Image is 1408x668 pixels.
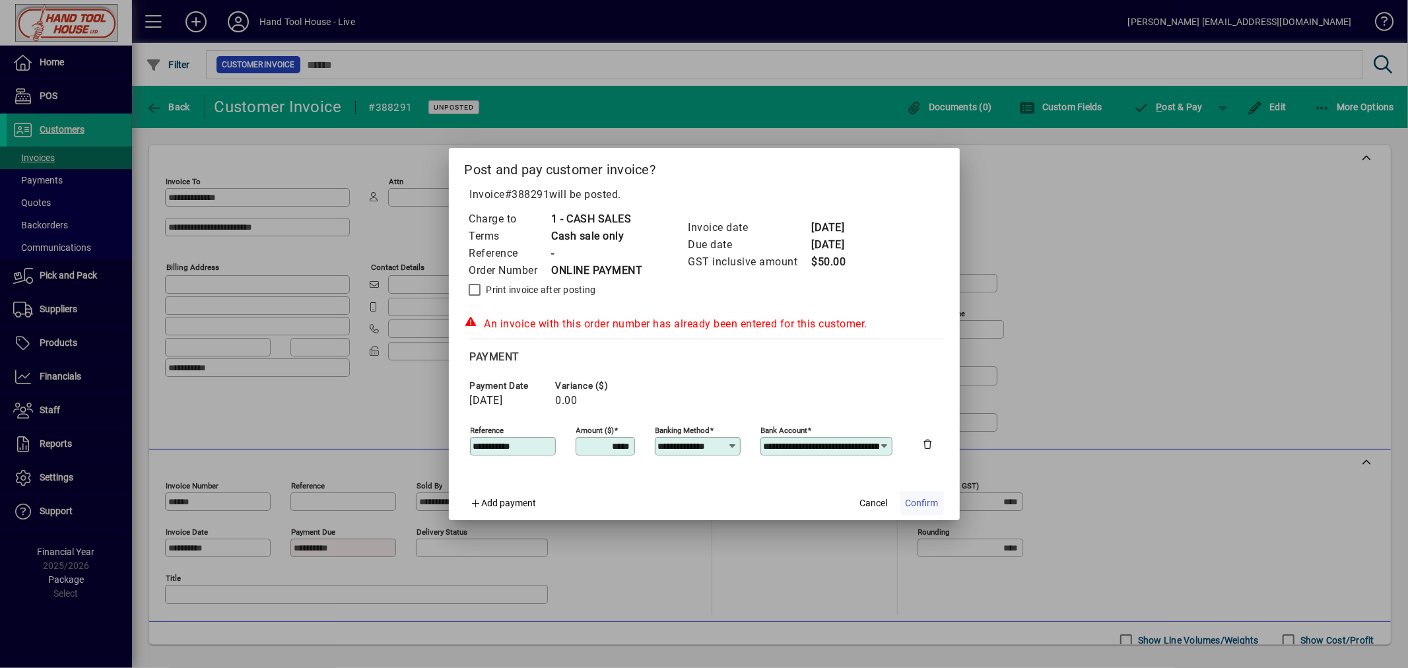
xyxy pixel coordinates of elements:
[688,236,811,253] td: Due date
[551,211,643,228] td: 1 - CASH SALES
[551,245,643,262] td: -
[906,496,939,510] span: Confirm
[470,395,503,407] span: [DATE]
[469,262,551,279] td: Order Number
[505,188,550,201] span: #388291
[655,426,710,435] mat-label: Banking method
[470,351,520,363] span: Payment
[471,426,504,435] mat-label: Reference
[481,498,536,508] span: Add payment
[469,245,551,262] td: Reference
[900,491,944,515] button: Confirm
[688,219,811,236] td: Invoice date
[761,426,808,435] mat-label: Bank Account
[470,381,549,391] span: Payment date
[556,381,635,391] span: Variance ($)
[811,236,864,253] td: [DATE]
[853,491,895,515] button: Cancel
[811,253,864,271] td: $50.00
[465,187,944,203] p: Invoice will be posted .
[465,491,542,515] button: Add payment
[469,228,551,245] td: Terms
[576,426,615,435] mat-label: Amount ($)
[688,253,811,271] td: GST inclusive amount
[860,496,888,510] span: Cancel
[551,228,643,245] td: Cash sale only
[449,148,960,186] h2: Post and pay customer invoice?
[465,316,944,332] div: An invoice with this order number has already been entered for this customer.
[551,262,643,279] td: ONLINE PAYMENT
[469,211,551,228] td: Charge to
[811,219,864,236] td: [DATE]
[484,283,596,296] label: Print invoice after posting
[556,395,578,407] span: 0.00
